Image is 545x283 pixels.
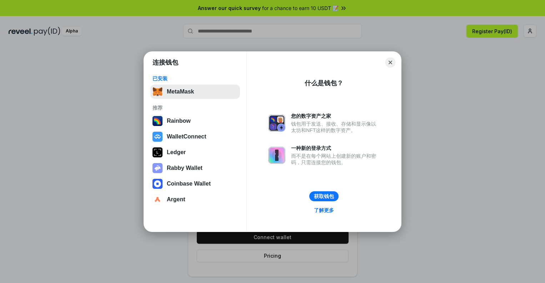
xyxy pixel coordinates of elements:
img: svg+xml,%3Csvg%20width%3D%2228%22%20height%3D%2228%22%20viewBox%3D%220%200%2028%2028%22%20fill%3D... [152,179,162,189]
button: MetaMask [150,85,240,99]
img: svg+xml,%3Csvg%20width%3D%2228%22%20height%3D%2228%22%20viewBox%3D%220%200%2028%2028%22%20fill%3D... [152,194,162,204]
h1: 连接钱包 [152,58,178,67]
button: Close [385,57,395,67]
div: Argent [167,196,185,203]
img: svg+xml,%3Csvg%20fill%3D%22none%22%20height%3D%2233%22%20viewBox%3D%220%200%2035%2033%22%20width%... [152,87,162,97]
a: 了解更多 [310,206,338,215]
div: WalletConnect [167,133,206,140]
img: svg+xml,%3Csvg%20width%3D%22120%22%20height%3D%22120%22%20viewBox%3D%220%200%20120%20120%22%20fil... [152,116,162,126]
div: 您的数字资产之家 [291,113,380,119]
button: Rabby Wallet [150,161,240,175]
img: svg+xml,%3Csvg%20xmlns%3D%22http%3A%2F%2Fwww.w3.org%2F2000%2Fsvg%22%20fill%3D%22none%22%20viewBox... [152,163,162,173]
div: 而不是在每个网站上创建新的账户和密码，只需连接您的钱包。 [291,153,380,166]
button: Rainbow [150,114,240,128]
div: Rainbow [167,118,191,124]
div: 什么是钱包？ [305,79,343,87]
div: 已安装 [152,75,238,82]
img: svg+xml,%3Csvg%20xmlns%3D%22http%3A%2F%2Fwww.w3.org%2F2000%2Fsvg%22%20width%3D%2228%22%20height%3... [152,147,162,157]
div: 了解更多 [314,207,334,213]
div: 一种新的登录方式 [291,145,380,151]
div: MetaMask [167,89,194,95]
button: Ledger [150,145,240,160]
button: WalletConnect [150,130,240,144]
div: Coinbase Wallet [167,181,211,187]
div: 获取钱包 [314,193,334,199]
button: Argent [150,192,240,207]
img: svg+xml,%3Csvg%20xmlns%3D%22http%3A%2F%2Fwww.w3.org%2F2000%2Fsvg%22%20fill%3D%22none%22%20viewBox... [268,147,285,164]
div: 推荐 [152,105,238,111]
div: 钱包用于发送、接收、存储和显示像以太坊和NFT这样的数字资产。 [291,121,380,133]
button: 获取钱包 [309,191,339,201]
button: Coinbase Wallet [150,177,240,191]
div: Rabby Wallet [167,165,202,171]
img: svg+xml,%3Csvg%20xmlns%3D%22http%3A%2F%2Fwww.w3.org%2F2000%2Fsvg%22%20fill%3D%22none%22%20viewBox... [268,115,285,132]
div: Ledger [167,149,186,156]
img: svg+xml,%3Csvg%20width%3D%2228%22%20height%3D%2228%22%20viewBox%3D%220%200%2028%2028%22%20fill%3D... [152,132,162,142]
